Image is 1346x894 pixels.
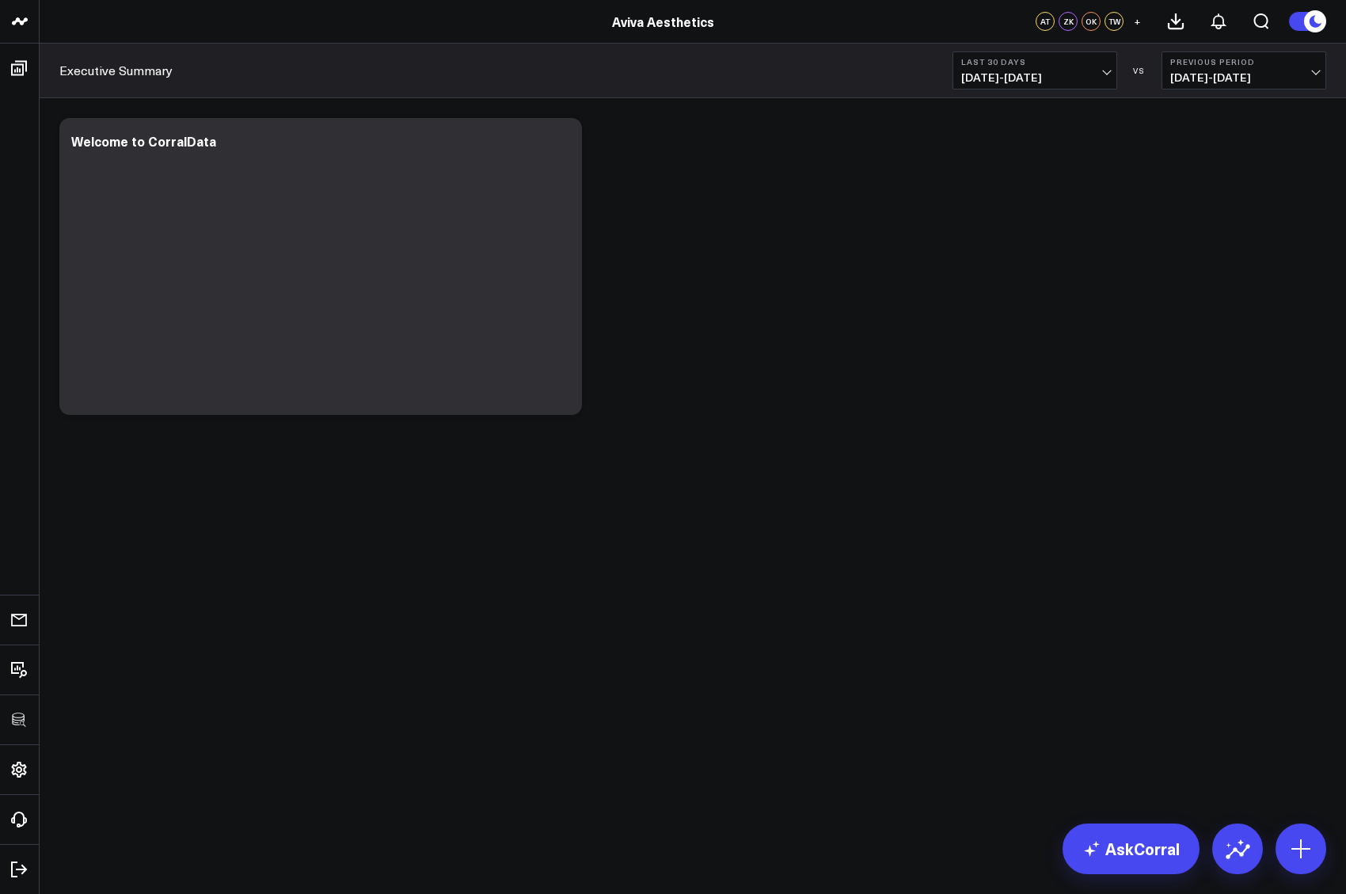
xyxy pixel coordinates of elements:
div: VS [1125,66,1154,75]
span: [DATE] - [DATE] [961,71,1108,84]
span: [DATE] - [DATE] [1170,71,1317,84]
div: ZK [1059,12,1078,31]
b: Previous Period [1170,57,1317,67]
button: + [1127,12,1146,31]
div: TW [1105,12,1124,31]
a: AskCorral [1063,824,1200,874]
div: AT [1036,12,1055,31]
button: Previous Period[DATE]-[DATE] [1162,51,1326,89]
a: Aviva Aesthetics [612,13,714,30]
div: Welcome to CorralData [71,132,216,150]
div: OK [1082,12,1101,31]
button: Last 30 Days[DATE]-[DATE] [952,51,1117,89]
b: Last 30 Days [961,57,1108,67]
span: + [1134,16,1141,27]
a: Executive Summary [59,62,173,79]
